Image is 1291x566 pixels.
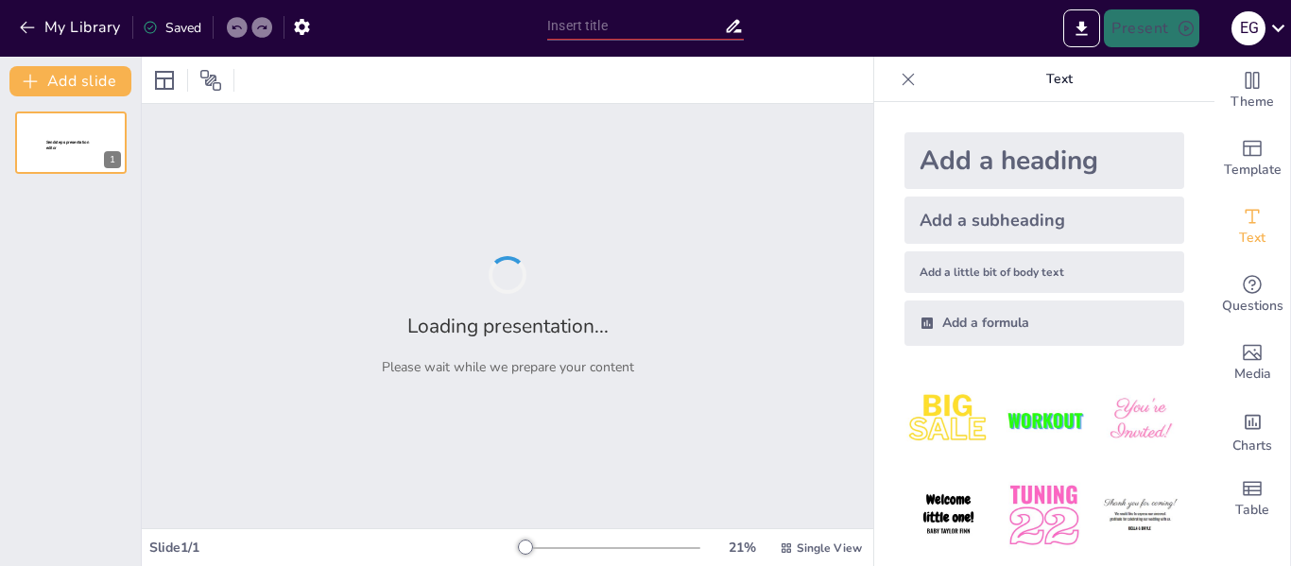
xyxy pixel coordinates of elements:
div: Change the overall theme [1214,57,1290,125]
div: Saved [143,19,201,37]
div: 1 [104,151,121,168]
span: Charts [1232,436,1272,456]
span: Media [1234,364,1271,385]
span: Theme [1231,92,1274,112]
span: Template [1224,160,1282,180]
div: Add a subheading [904,197,1184,244]
span: Sendsteps presentation editor [46,140,89,150]
div: Add ready made slides [1214,125,1290,193]
span: Text [1239,228,1265,249]
button: Export to PowerPoint [1063,9,1100,47]
input: Insert title [547,12,724,40]
span: Single View [797,540,862,556]
button: My Library [14,12,129,43]
div: Slide 1 / 1 [149,539,519,557]
span: Table [1235,500,1269,521]
p: Please wait while we prepare your content [382,358,634,376]
div: Add text boxes [1214,193,1290,261]
div: 21 % [719,539,765,557]
span: Position [199,69,222,92]
img: 1.jpeg [904,376,992,464]
p: Text [923,57,1196,102]
div: 1 [15,111,127,174]
button: Add slide [9,66,131,96]
span: Questions [1222,296,1283,317]
img: 3.jpeg [1096,376,1184,464]
img: 5.jpeg [1000,472,1088,559]
div: Add a table [1214,465,1290,533]
div: Add a formula [904,300,1184,346]
button: Present [1104,9,1198,47]
div: Add a heading [904,132,1184,189]
img: 2.jpeg [1000,376,1088,464]
div: Layout [149,65,180,95]
div: E G [1231,11,1265,45]
div: Add a little bit of body text [904,251,1184,293]
div: Get real-time input from your audience [1214,261,1290,329]
h2: Loading presentation... [407,313,609,339]
img: 6.jpeg [1096,472,1184,559]
div: Add charts and graphs [1214,397,1290,465]
button: E G [1231,9,1265,47]
div: Add images, graphics, shapes or video [1214,329,1290,397]
img: 4.jpeg [904,472,992,559]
